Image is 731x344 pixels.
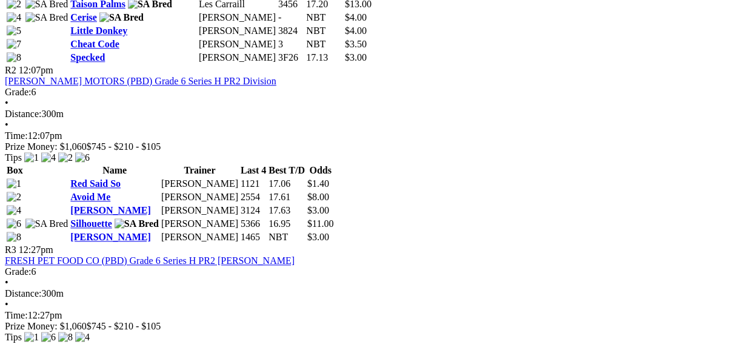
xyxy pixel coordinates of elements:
[240,191,267,203] td: 2554
[5,87,726,98] div: 6
[278,52,304,64] td: 3F26
[198,12,276,24] td: [PERSON_NAME]
[58,332,73,343] img: 8
[240,204,267,217] td: 3124
[161,178,239,190] td: [PERSON_NAME]
[70,232,150,242] a: [PERSON_NAME]
[5,76,276,86] a: [PERSON_NAME] MOTORS (PBD) Grade 6 Series H PR2 Division
[70,218,112,229] a: Silhouette
[307,232,329,242] span: $3.00
[5,266,32,277] span: Grade:
[305,12,343,24] td: NBT
[278,38,304,50] td: 3
[5,266,726,277] div: 6
[24,152,39,163] img: 1
[5,120,8,130] span: •
[5,152,22,163] span: Tips
[70,25,127,36] a: Little Donkey
[7,52,21,63] img: 8
[7,25,21,36] img: 5
[5,65,16,75] span: R2
[75,152,90,163] img: 6
[75,332,90,343] img: 4
[5,277,8,288] span: •
[198,52,276,64] td: [PERSON_NAME]
[307,218,333,229] span: $11.00
[345,12,367,22] span: $4.00
[198,25,276,37] td: [PERSON_NAME]
[41,332,56,343] img: 6
[19,245,53,255] span: 12:27pm
[307,205,329,215] span: $3.00
[7,12,21,23] img: 4
[5,310,28,320] span: Time:
[7,165,23,175] span: Box
[345,25,367,36] span: $4.00
[240,178,267,190] td: 1121
[345,52,367,62] span: $3.00
[268,231,305,243] td: NBT
[5,130,28,141] span: Time:
[268,164,305,177] th: Best T/D
[307,178,329,189] span: $1.40
[268,218,305,230] td: 16.95
[307,192,329,202] span: $8.00
[70,205,150,215] a: [PERSON_NAME]
[161,191,239,203] td: [PERSON_NAME]
[58,152,73,163] img: 2
[7,218,21,229] img: 6
[7,205,21,216] img: 4
[278,12,304,24] td: -
[161,218,239,230] td: [PERSON_NAME]
[5,332,22,342] span: Tips
[5,288,41,298] span: Distance:
[305,25,343,37] td: NBT
[5,245,16,255] span: R3
[240,218,267,230] td: 5366
[5,288,726,299] div: 300m
[19,65,53,75] span: 12:07pm
[25,218,68,229] img: SA Bred
[268,191,305,203] td: 17.61
[307,164,334,177] th: Odds
[240,231,267,243] td: 1465
[268,178,305,190] td: 17.06
[70,52,105,62] a: Specked
[5,141,726,152] div: Prize Money: $1,060
[5,310,726,321] div: 12:27pm
[70,178,121,189] a: Red Said So
[161,231,239,243] td: [PERSON_NAME]
[198,38,276,50] td: [PERSON_NAME]
[240,164,267,177] th: Last 4
[7,39,21,50] img: 7
[24,332,39,343] img: 1
[278,25,304,37] td: 3824
[161,204,239,217] td: [PERSON_NAME]
[25,12,68,23] img: SA Bred
[87,141,161,152] span: $745 - $210 - $105
[5,98,8,108] span: •
[115,218,159,229] img: SA Bred
[5,109,41,119] span: Distance:
[70,164,159,177] th: Name
[5,109,726,120] div: 300m
[5,130,726,141] div: 12:07pm
[5,87,32,97] span: Grade:
[41,152,56,163] img: 4
[305,52,343,64] td: 17.13
[99,12,144,23] img: SA Bred
[7,232,21,243] img: 8
[345,39,367,49] span: $3.50
[305,38,343,50] td: NBT
[5,299,8,309] span: •
[70,12,97,22] a: Cerise
[70,192,110,202] a: Avoid Me
[268,204,305,217] td: 17.63
[7,192,21,203] img: 2
[161,164,239,177] th: Trainer
[7,178,21,189] img: 1
[87,321,161,331] span: $745 - $210 - $105
[5,255,295,266] a: FRESH PET FOOD CO (PBD) Grade 6 Series H PR2 [PERSON_NAME]
[5,321,726,332] div: Prize Money: $1,060
[70,39,119,49] a: Cheat Code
